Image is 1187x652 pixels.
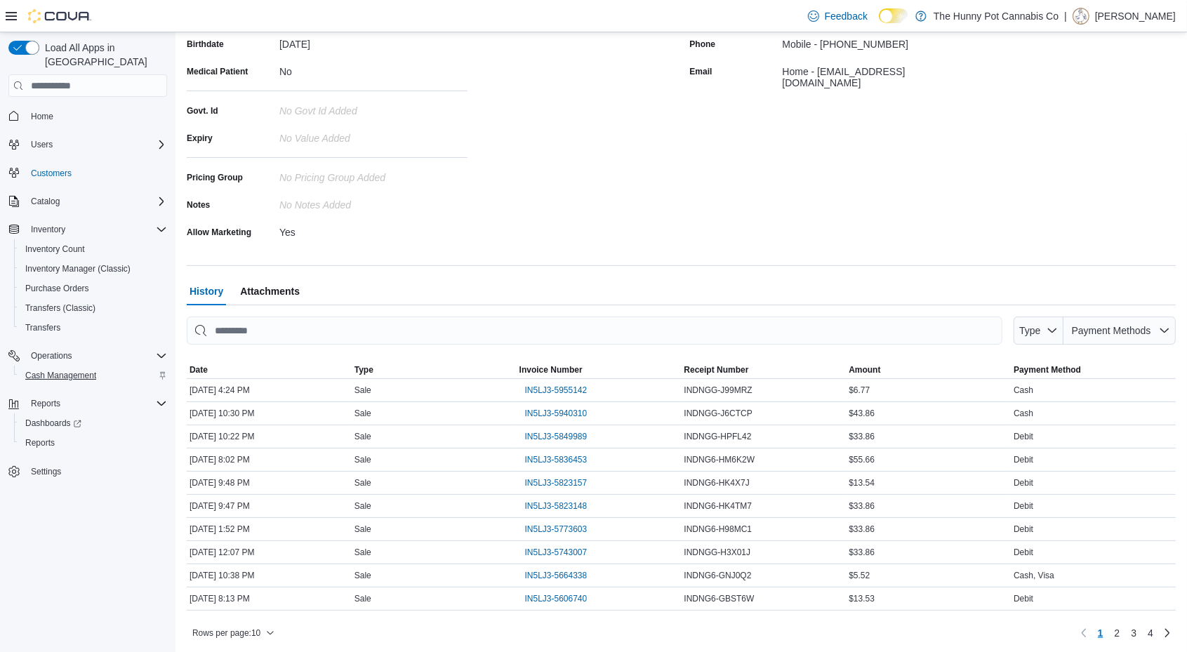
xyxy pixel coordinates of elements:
span: [DATE] 10:22 PM [190,431,254,442]
div: No Notes added [279,194,467,211]
button: Inventory [25,221,71,238]
button: IN5LJ3-5836453 [519,451,593,468]
a: Settings [25,463,67,480]
span: IN5LJ3-5606740 [525,593,588,604]
a: Customers [25,165,77,182]
span: Sale [354,385,371,396]
div: $33.86 [846,428,1011,445]
span: [DATE] 9:47 PM [190,500,250,512]
label: Email [690,66,712,77]
span: [DATE] 12:07 PM [190,547,254,558]
span: Inventory Manager (Classic) [25,263,131,274]
a: Transfers (Classic) [20,300,101,317]
p: | [1064,8,1067,25]
nav: Pagination for table: [1075,622,1176,644]
button: IN5LJ3-5773603 [519,521,593,538]
label: Notes [187,199,210,211]
span: INDNGG-H3X01J [684,547,750,558]
span: Sale [354,547,371,558]
button: Payment Method [1011,361,1176,378]
button: Previous page [1075,625,1092,641]
span: Home [31,111,53,122]
a: Page 2 of 4 [1109,622,1126,644]
span: IN5LJ3-5664338 [525,570,588,581]
span: Cash [1014,385,1033,396]
div: No Pricing Group Added [279,166,467,183]
a: Dashboards [14,413,173,433]
span: INDNGG-J99MRZ [684,385,752,396]
span: Catalog [31,196,60,207]
div: $33.86 [846,544,1011,561]
span: Load All Apps in [GEOGRAPHIC_DATA] [39,41,167,69]
span: IN5LJ3-5849989 [525,431,588,442]
button: Type [352,361,517,378]
span: IN5LJ3-5823148 [525,500,588,512]
button: Inventory Count [14,239,173,259]
span: IN5LJ3-5955142 [525,385,588,396]
span: Receipt Number [684,364,748,375]
button: Transfers (Classic) [14,298,173,318]
div: $13.53 [846,590,1011,607]
span: Reports [20,434,167,451]
span: INDNG6-HK4X7J [684,477,749,488]
span: Cash, Visa [1014,570,1054,581]
span: Sale [354,431,371,442]
button: Users [3,135,173,154]
button: Customers [3,163,173,183]
p: [PERSON_NAME] [1095,8,1176,25]
span: Debit [1014,593,1033,604]
span: Debit [1014,500,1033,512]
span: Debit [1014,547,1033,558]
span: Debit [1014,431,1033,442]
span: Users [31,139,53,150]
button: IN5LJ3-5955142 [519,382,593,399]
button: Amount [846,361,1011,378]
span: 3 [1131,626,1136,640]
a: Next page [1159,625,1176,641]
span: Dashboards [20,415,167,432]
label: Medical Patient [187,66,248,77]
span: Customers [31,168,72,179]
span: Type [354,364,373,375]
span: Settings [31,466,61,477]
div: Mobile - [PHONE_NUMBER] [783,33,909,50]
label: Pricing Group [187,172,243,183]
a: Feedback [802,2,873,30]
button: IN5LJ3-5664338 [519,567,593,584]
span: Reports [31,398,60,409]
span: Transfers [20,319,167,336]
div: $33.86 [846,521,1011,538]
button: IN5LJ3-5606740 [519,590,593,607]
nav: Complex example [8,100,167,518]
button: Invoice Number [517,361,682,378]
span: INDNGG-J6CTCP [684,408,752,419]
a: Transfers [20,319,66,336]
span: Sale [354,593,371,604]
span: 1 [1098,626,1103,640]
input: Dark Mode [879,8,908,23]
span: Transfers (Classic) [25,302,95,314]
label: Birthdate [187,39,224,50]
span: Inventory Count [25,244,85,255]
span: Sale [354,408,371,419]
button: Type [1014,317,1064,345]
span: [DATE] 10:30 PM [190,408,254,419]
button: Cash Management [14,366,173,385]
button: Page 1 of 4 [1092,622,1109,644]
button: Transfers [14,318,173,338]
span: Invoice Number [519,364,583,375]
span: Debit [1014,524,1033,535]
a: Inventory Count [20,241,91,258]
span: INDNG6-GNJ0Q2 [684,570,751,581]
span: Debit [1014,454,1033,465]
span: Users [25,136,167,153]
div: No Govt Id added [279,100,467,117]
button: IN5LJ3-5849989 [519,428,593,445]
span: Sale [354,477,371,488]
span: Home [25,107,167,124]
span: Operations [31,350,72,361]
span: History [190,277,223,305]
span: INDNG6-GBST6W [684,593,754,604]
div: $55.66 [846,451,1011,468]
a: Home [25,108,59,125]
